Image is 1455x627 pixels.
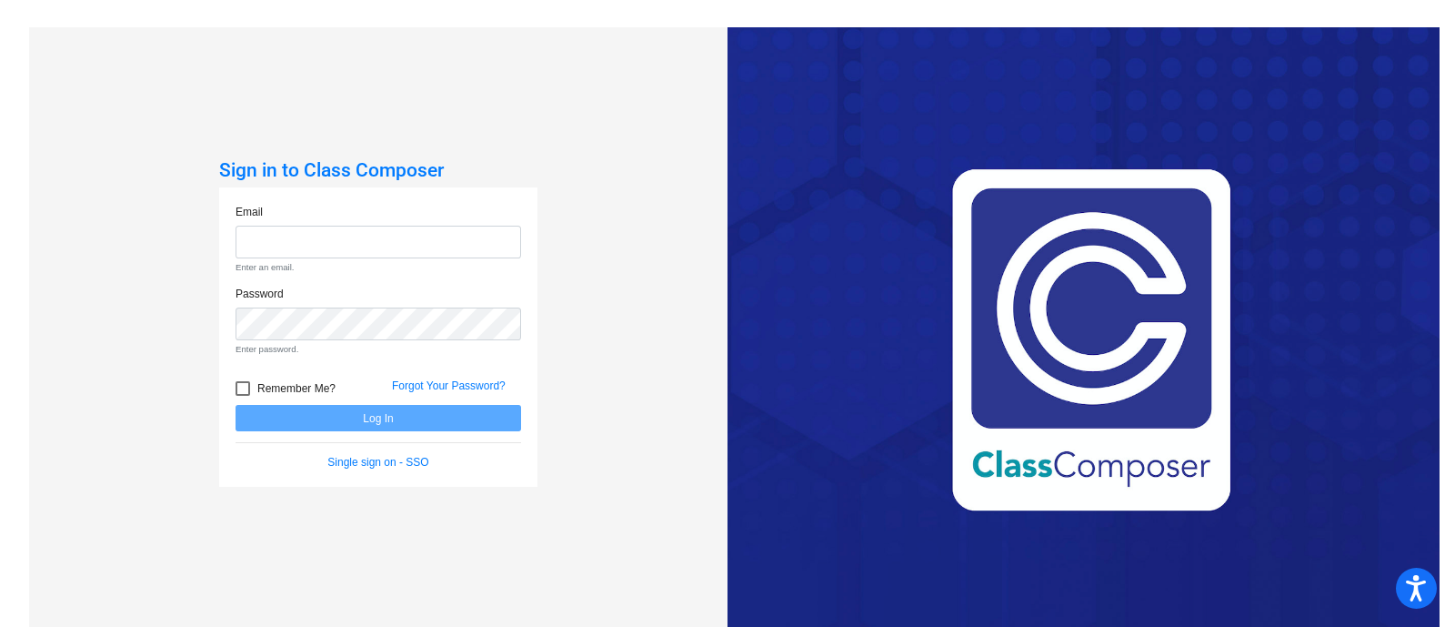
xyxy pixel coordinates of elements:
[327,456,428,469] a: Single sign on - SSO
[236,261,521,274] small: Enter an email.
[392,379,506,392] a: Forgot Your Password?
[236,343,521,356] small: Enter password.
[257,378,336,399] span: Remember Me?
[236,204,263,220] label: Email
[219,159,537,182] h3: Sign in to Class Composer
[236,286,284,302] label: Password
[236,405,521,431] button: Log In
